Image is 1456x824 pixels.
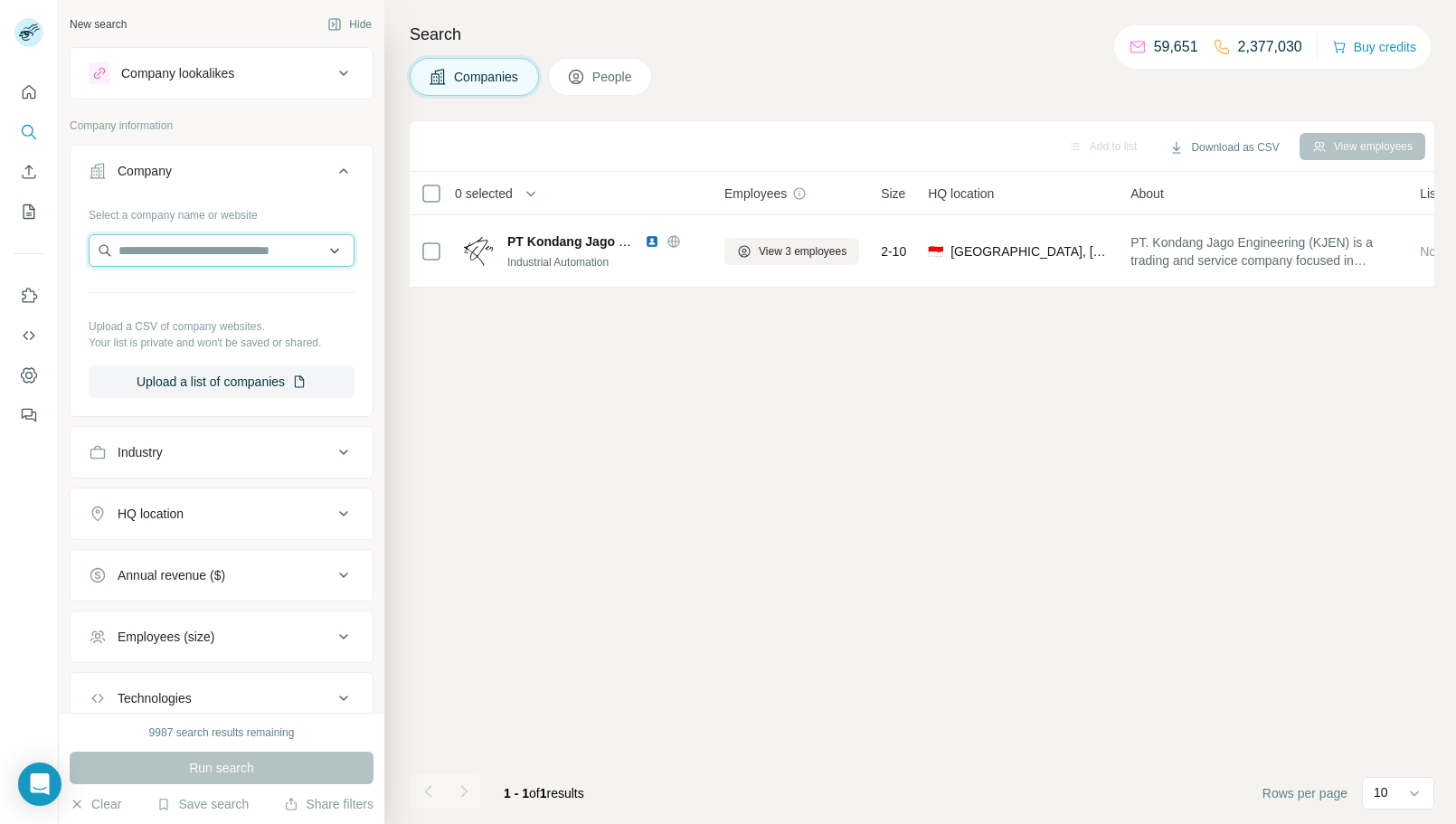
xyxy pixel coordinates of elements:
[1238,36,1302,58] p: 2,377,030
[1157,134,1291,161] button: Download as CSV
[529,786,540,800] span: of
[759,243,846,260] span: View 3 employees
[14,279,43,312] button: Use Surfe on LinkedIn
[70,795,121,813] button: Clear
[121,64,234,82] div: Company lookalikes
[89,200,355,223] div: Select a company name or website
[118,505,184,523] div: HQ location
[540,786,547,800] span: 1
[928,242,943,260] span: 🇮🇩
[881,242,906,260] span: 2-10
[1154,36,1198,58] p: 59,651
[928,185,994,203] span: HQ location
[89,335,355,351] p: Your list is private and won't be saved or shared.
[118,443,163,461] div: Industry
[71,52,373,95] button: Company lookalikes
[1130,185,1164,203] span: About
[1420,185,1446,203] span: Lists
[118,162,172,180] div: Company
[410,22,1434,47] h4: Search
[70,118,373,134] p: Company information
[14,195,43,228] button: My lists
[284,795,373,813] button: Share filters
[70,16,127,33] div: New search
[89,318,355,335] p: Upload a CSV of company websites.
[18,762,61,806] div: Open Intercom Messenger
[14,156,43,188] button: Enrich CSV
[118,628,214,646] div: Employees (size)
[645,234,659,249] img: LinkedIn logo
[455,185,513,203] span: 0 selected
[507,254,703,270] div: Industrial Automation
[71,149,373,200] button: Company
[724,238,859,265] button: View 3 employees
[71,677,373,720] button: Technologies
[454,68,520,86] span: Companies
[1130,233,1398,270] span: PT. Kondang Jago Engineering (KJEN) is a trading and service company focused in industrial automa...
[14,319,43,352] button: Use Surfe API
[504,786,584,800] span: results
[724,185,787,203] span: Employees
[156,795,249,813] button: Save search
[881,185,905,203] span: Size
[14,76,43,109] button: Quick start
[71,492,373,535] button: HQ location
[71,554,373,597] button: Annual revenue ($)
[89,365,355,398] button: Upload a list of companies
[1262,784,1347,802] span: Rows per page
[507,234,729,249] span: PT Kondang Jago Engineering KJEN
[71,615,373,658] button: Employees (size)
[14,359,43,392] button: Dashboard
[464,237,493,266] img: Logo of PT Kondang Jago Engineering KJEN
[14,399,43,431] button: Feedback
[14,116,43,148] button: Search
[592,68,634,86] span: People
[1332,34,1416,60] button: Buy credits
[71,431,373,474] button: Industry
[1374,783,1388,801] p: 10
[504,786,529,800] span: 1 - 1
[149,725,295,741] div: 9987 search results remaining
[118,566,225,584] div: Annual revenue ($)
[118,689,192,707] div: Technologies
[315,11,384,38] button: Hide
[950,242,1109,260] span: [GEOGRAPHIC_DATA], [GEOGRAPHIC_DATA], [GEOGRAPHIC_DATA]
